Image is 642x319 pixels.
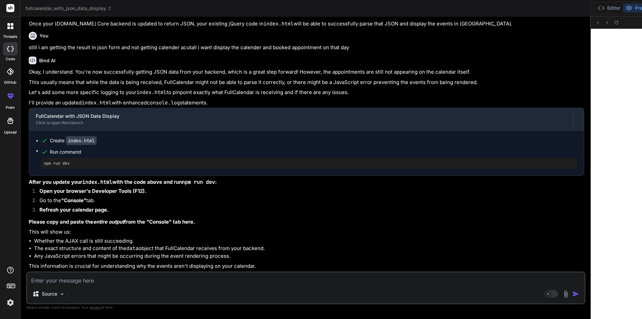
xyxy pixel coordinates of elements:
[90,305,102,309] span: privacy
[29,108,573,130] button: FullCalendar with JSON Data DisplayClick to open Workbench
[82,99,112,106] code: index.html
[44,161,574,166] pre: npm run dev
[182,179,215,185] code: npm run dev
[29,219,195,225] strong: Please copy and paste the from the "Console" tab here.
[34,237,584,245] li: Whether the AJAX call is still succeeding.
[29,89,584,96] p: Let's add some more specific logging to your to pinpoint exactly what FullCalendar is receiving a...
[4,80,16,85] label: GitHub
[34,252,584,260] li: Any JavaScript errors that might be occurring during the event rendering process.
[26,304,585,311] p: Always double-check its answers. Your in Bind
[29,68,584,76] p: Okay, I understand. You're now successfully getting JSON data from your backend, which is a great...
[25,5,112,12] span: fullcalendar_with_json_data_display
[572,291,579,297] img: icon
[34,245,584,252] li: The exact structure and content of the object that FullCalendar receives from your backend.
[66,136,97,145] code: index.html
[82,179,112,185] code: index.html
[39,57,56,64] h6: Bind AI
[3,34,17,39] label: threads
[595,3,623,13] button: Editor
[29,179,217,185] strong: After you update your with the code above and run :
[50,137,97,144] div: Create
[136,89,167,96] code: index.html
[29,228,584,236] p: This will show us:
[29,44,584,52] p: still i am getting the result in json form and not getting calender acutall i want display the ca...
[39,188,146,194] strong: Open your browser's Developer Tools (F12).
[34,197,584,206] li: Go to the tab.
[42,291,57,297] p: Source
[39,207,109,213] strong: Refresh your calendar page.
[126,245,138,252] code: data
[29,99,584,107] p: I'll provide an updated with enhanced statements.
[93,219,124,225] em: entire output
[562,290,570,298] img: attachment
[29,79,584,86] p: This usually means that while the data is being received, FullCalendar might not be able to parse...
[39,32,48,39] h6: You
[59,291,65,297] img: Pick Models
[147,99,180,106] code: console.log
[5,297,16,308] img: settings
[6,105,15,110] label: prem
[50,149,577,155] span: Run command
[36,120,566,126] div: Click to open Workbench
[4,130,17,135] label: Upload
[6,56,15,62] label: code
[263,20,294,27] code: index.html
[29,20,584,28] p: Once your [DOMAIN_NAME] Core backend is updated to return JSON, your existing jQuery code in will...
[29,262,584,270] p: This information is crucial for understanding why the events aren't displaying on your calendar.
[36,113,566,119] div: FullCalendar with JSON Data Display
[61,197,86,204] strong: "Console"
